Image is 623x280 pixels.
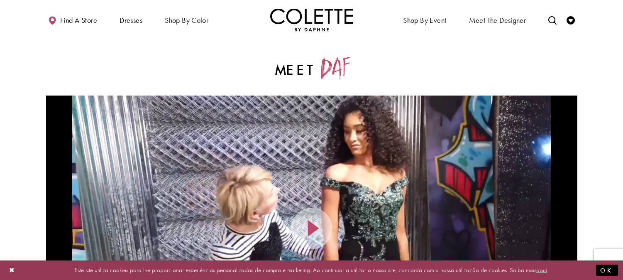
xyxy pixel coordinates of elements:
[291,208,332,249] button: Reproduzir vídeo
[600,266,614,275] font: OK
[120,16,142,25] span: Dresses
[467,8,528,31] a: Meet the designer
[75,266,536,274] font: Este site utiliza cookies para lhe proporcionar experiências personalizadas de compra e marketing...
[163,8,210,31] span: Shop by color
[469,16,526,25] span: Meet the designer
[117,8,144,31] span: Dresses
[596,265,618,276] button: Enviar diálogo
[135,57,488,79] h2: Meet
[403,16,446,25] span: Shop By Event
[270,8,353,31] img: Colette por Daphne
[165,16,208,25] span: Shop by color
[401,8,448,31] span: Shop By Event
[5,263,19,278] button: Fechar diálogo
[46,8,99,31] a: Find a store
[546,8,559,31] a: Alternar pesquisa
[536,266,547,274] a: aqui
[60,16,97,25] span: Find a store
[547,266,548,274] font: .
[320,57,347,79] span: Daf
[270,8,353,31] a: Visite a página inicial
[564,8,577,31] a: Verificar lista de desejos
